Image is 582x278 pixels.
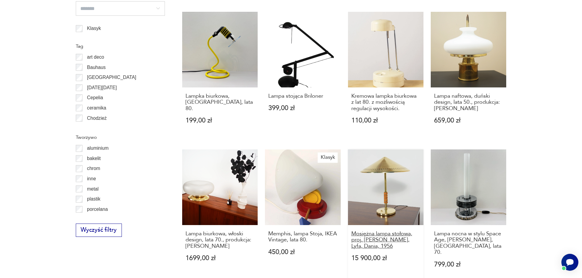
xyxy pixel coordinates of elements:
[351,93,420,112] h3: Kremowa lampka biurkowa z lat 80. z możliwością regulacji wysokości.
[87,53,104,61] p: art deco
[87,185,99,193] p: metal
[434,93,503,112] h3: Lampa naftowa, duński design, lata 50., produkcja: [PERSON_NAME]
[87,205,108,213] p: porcelana
[268,249,337,255] p: 450,00 zł
[87,165,100,172] p: chrom
[87,175,96,183] p: inne
[561,254,578,271] iframe: Smartsupp widget button
[186,117,255,124] p: 199,00 zł
[186,231,255,249] h3: Lampa biurkowa, włoski design, lata 70., produkcja: [PERSON_NAME]
[186,93,255,112] h3: Lampka biurkowa, [GEOGRAPHIC_DATA], lata 80.
[76,42,165,50] p: Tag
[87,215,102,223] p: porcelit
[87,94,103,102] p: Cepelia
[76,133,165,141] p: Tworzywo
[434,231,503,256] h3: Lampa nocna w stylu Space Age, [PERSON_NAME], [GEOGRAPHIC_DATA], lata 70.
[87,124,105,132] p: Ćmielów
[434,261,503,268] p: 799,00 zł
[431,12,506,138] a: Lampa naftowa, duński design, lata 50., produkcja: GV HarnischLampa naftowa, duński design, lata ...
[351,117,420,124] p: 110,00 zł
[434,117,503,124] p: 659,00 zł
[351,231,420,249] h3: Mosiężna lampa stołowa, proj. [PERSON_NAME], Lyfa, Dania, 1956
[87,155,101,162] p: bakelit
[87,64,106,71] p: Bauhaus
[182,12,258,138] a: Lampka biurkowa, Niemcy, lata 80.Lampka biurkowa, [GEOGRAPHIC_DATA], lata 80.199,00 zł
[87,114,107,122] p: Chodzież
[268,231,337,243] h3: Memphis, lampa Stoja, IKEA Vintage, lata 80.
[87,25,101,32] p: Klasyk
[76,224,122,237] button: Wyczyść filtry
[265,12,340,138] a: Lampa stojąca BrilonerLampa stojąca Briloner399,00 zł
[87,74,136,81] p: [GEOGRAPHIC_DATA]
[87,144,109,152] p: aluminium
[348,12,423,138] a: Kremowa lampka biurkowa z lat 80. z możliwością regulacji wysokości.Kremowa lampka biurkowa z lat...
[87,195,100,203] p: plastik
[351,255,420,261] p: 15 900,00 zł
[186,255,255,261] p: 1699,00 zł
[268,93,337,99] h3: Lampa stojąca Briloner
[268,105,337,111] p: 399,00 zł
[87,84,117,92] p: [DATE][DATE]
[87,104,106,112] p: ceramika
